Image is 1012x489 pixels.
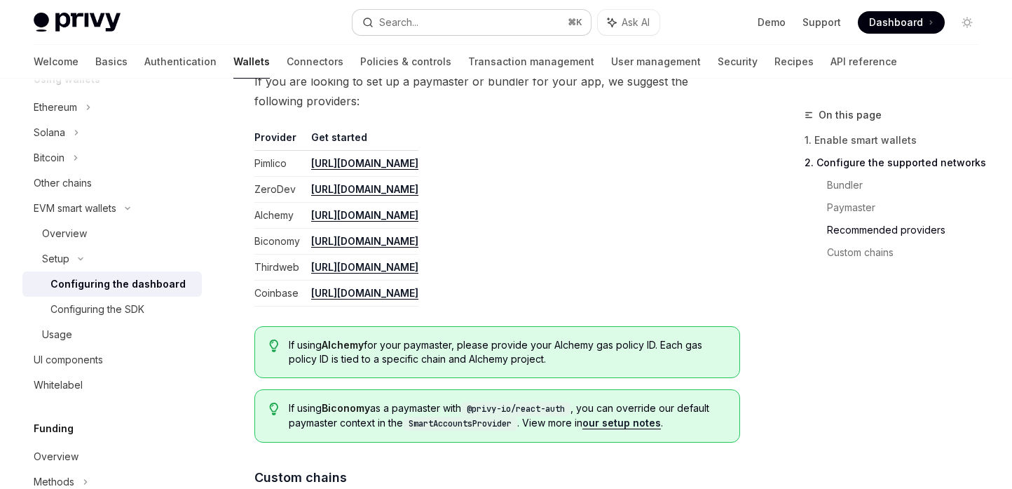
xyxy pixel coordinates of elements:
[22,322,202,347] a: Usage
[805,152,990,174] a: 2. Configure the supported networks
[269,340,279,352] svg: Tip
[34,13,121,32] img: light logo
[802,15,841,29] a: Support
[22,170,202,196] a: Other chains
[269,403,279,415] svg: Tip
[34,351,103,368] div: UI components
[34,149,64,166] div: Bitcoin
[289,338,725,366] span: If using for your paymaster, please provide your Alchemy gas policy ID. Each gas policy ID is tie...
[22,221,202,246] a: Overview
[254,177,306,203] td: ZeroDev
[50,276,186,293] div: Configuring the dashboard
[869,15,923,29] span: Dashboard
[50,301,144,318] div: Configuring the SDK
[254,151,306,177] td: Pimlico
[95,45,128,79] a: Basics
[830,45,897,79] a: API reference
[311,261,418,274] a: [URL][DOMAIN_NAME]
[311,157,418,170] a: [URL][DOMAIN_NAME]
[322,339,364,351] strong: Alchemy
[805,129,990,152] a: 1. Enable smart wallets
[582,417,661,429] a: our setup notes
[598,10,659,35] button: Ask AI
[311,235,418,248] a: [URL][DOMAIN_NAME]
[306,130,418,151] th: Get started
[827,174,990,196] a: Bundler
[34,200,116,217] div: EVM smart wallets
[254,229,306,255] td: Biconomy
[827,196,990,219] a: Paymaster
[827,219,990,241] a: Recommended providers
[34,45,78,79] a: Welcome
[819,107,882,123] span: On this page
[311,209,418,222] a: [URL][DOMAIN_NAME]
[144,45,217,79] a: Authentication
[254,72,740,111] span: If you are looking to set up a paymaster or bundler for your app, we suggest the following provid...
[34,377,83,394] div: Whitelabel
[611,45,701,79] a: User management
[568,17,582,28] span: ⌘ K
[322,402,370,414] strong: Biconomy
[403,417,517,431] code: SmartAccountsProvider
[254,255,306,281] td: Thirdweb
[379,14,418,31] div: Search...
[22,373,202,398] a: Whitelabel
[233,45,270,79] a: Wallets
[42,250,69,267] div: Setup
[360,45,451,79] a: Policies & controls
[622,15,650,29] span: Ask AI
[758,15,786,29] a: Demo
[289,401,725,431] span: If using as a paymaster with , you can override our default paymaster context in the . View more ...
[22,444,202,469] a: Overview
[22,272,202,297] a: Configuring the dashboard
[254,130,306,151] th: Provider
[827,241,990,264] a: Custom chains
[468,45,594,79] a: Transaction management
[353,10,592,35] button: Search...⌘K
[718,45,758,79] a: Security
[34,99,77,116] div: Ethereum
[287,45,343,79] a: Connectors
[461,402,570,416] code: @privy-io/react-auth
[254,281,306,307] td: Coinbase
[254,468,347,487] span: Custom chains
[311,287,418,300] a: [URL][DOMAIN_NAME]
[311,183,418,196] a: [URL][DOMAIN_NAME]
[34,448,78,465] div: Overview
[34,124,65,141] div: Solana
[34,175,92,192] div: Other chains
[22,297,202,322] a: Configuring the SDK
[42,225,87,242] div: Overview
[858,11,945,34] a: Dashboard
[42,326,72,343] div: Usage
[956,11,978,34] button: Toggle dark mode
[254,203,306,229] td: Alchemy
[774,45,814,79] a: Recipes
[34,420,74,437] h5: Funding
[22,347,202,373] a: UI components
